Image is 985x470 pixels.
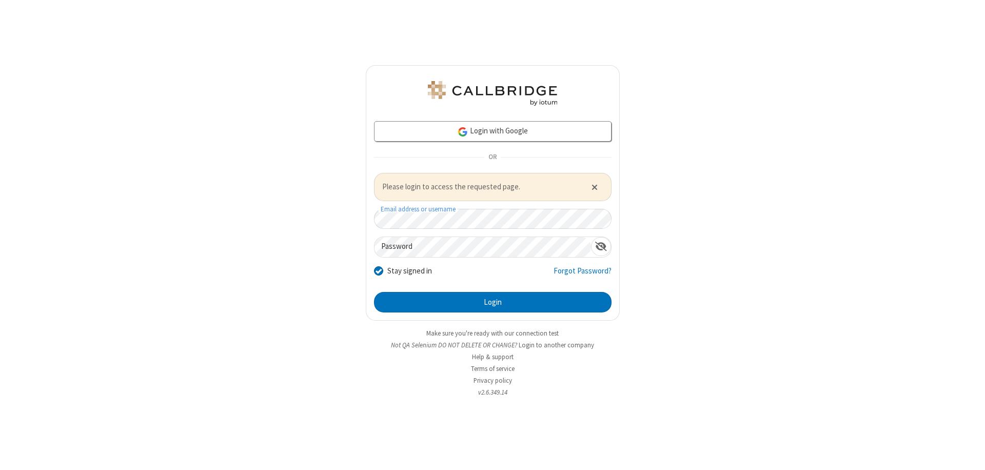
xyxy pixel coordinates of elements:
[586,179,603,194] button: Close alert
[366,387,620,397] li: v2.6.349.14
[387,265,432,277] label: Stay signed in
[366,340,620,350] li: Not QA Selenium DO NOT DELETE OR CHANGE?
[374,121,612,142] a: Login with Google
[472,352,514,361] a: Help & support
[474,376,512,385] a: Privacy policy
[426,81,559,106] img: QA Selenium DO NOT DELETE OR CHANGE
[382,181,579,193] span: Please login to access the requested page.
[374,209,612,229] input: Email address or username
[426,329,559,338] a: Make sure you're ready with our connection test
[471,364,515,373] a: Terms of service
[554,265,612,285] a: Forgot Password?
[484,150,501,165] span: OR
[375,237,591,257] input: Password
[959,443,977,463] iframe: Chat
[374,292,612,312] button: Login
[591,237,611,256] div: Show password
[519,340,594,350] button: Login to another company
[457,126,468,138] img: google-icon.png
